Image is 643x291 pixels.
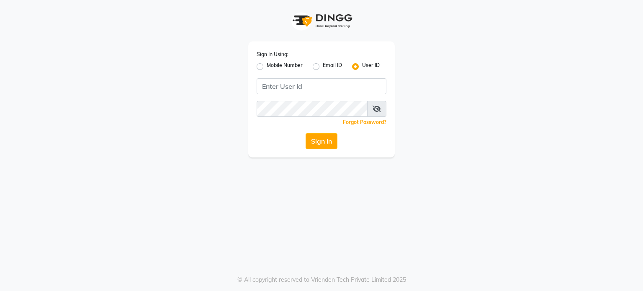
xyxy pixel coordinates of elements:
[257,101,368,117] input: Username
[323,62,342,72] label: Email ID
[306,133,337,149] button: Sign In
[257,78,386,94] input: Username
[257,51,288,58] label: Sign In Using:
[267,62,303,72] label: Mobile Number
[288,8,355,33] img: logo1.svg
[362,62,380,72] label: User ID
[343,119,386,125] a: Forgot Password?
